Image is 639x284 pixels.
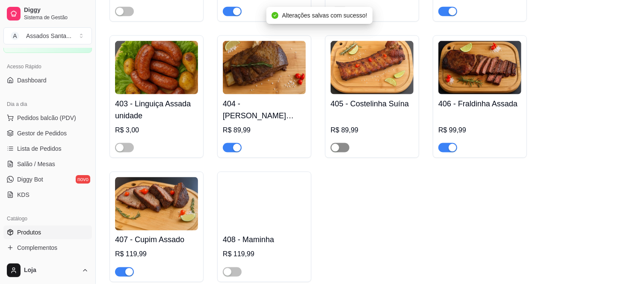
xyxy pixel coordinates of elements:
[3,260,92,281] button: Loja
[3,212,92,225] div: Catálogo
[115,177,198,231] img: product-image
[223,98,306,122] h4: 404 - [PERSON_NAME][GEOGRAPHIC_DATA]
[3,142,92,155] a: Lista de Pedidos
[3,241,92,255] a: Complementos
[17,190,30,199] span: KDS
[17,243,57,252] span: Complementos
[3,225,92,239] a: Produtos
[3,60,92,73] div: Acesso Rápido
[17,175,43,184] span: Diggy Bot
[272,12,278,19] span: check-circle
[438,98,521,110] h4: 406 - Fraldinha Assada
[24,14,89,21] span: Sistema de Gestão
[3,3,92,24] a: DiggySistema de Gestão
[11,32,19,40] span: A
[115,249,198,260] div: R$ 119,99
[282,12,367,19] span: Alterações salvas com sucesso!
[3,73,92,87] a: Dashboard
[223,41,306,94] img: product-image
[24,6,89,14] span: Diggy
[3,157,92,171] a: Salão / Mesas
[3,126,92,140] a: Gestor de Pedidos
[331,125,414,135] div: R$ 89,99
[223,125,306,135] div: R$ 89,99
[17,160,55,168] span: Salão / Mesas
[223,177,306,231] img: product-image
[331,98,414,110] h4: 405 - Costelinha Suína
[115,98,198,122] h4: 403 - Linguiça Assada unidade
[24,266,78,274] span: Loja
[17,144,62,153] span: Lista de Pedidos
[17,76,47,85] span: Dashboard
[17,129,67,138] span: Gestor de Pedidos
[223,249,306,260] div: R$ 119,99
[331,41,414,94] img: product-image
[17,114,76,122] span: Pedidos balcão (PDV)
[223,234,306,246] h4: 408 - Maminha
[438,125,521,135] div: R$ 99,99
[26,32,71,40] div: Assados Santa ...
[17,228,41,237] span: Produtos
[3,111,92,125] button: Pedidos balcão (PDV)
[3,188,92,202] a: KDS
[115,234,198,246] h4: 407 - Cupim Assado
[3,27,92,44] button: Select a team
[438,41,521,94] img: product-image
[3,173,92,186] a: Diggy Botnovo
[115,41,198,94] img: product-image
[3,97,92,111] div: Dia a dia
[115,125,198,135] div: R$ 3,00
